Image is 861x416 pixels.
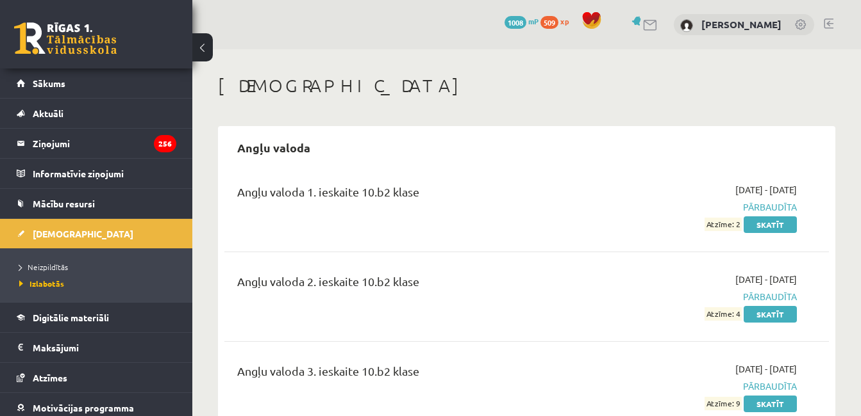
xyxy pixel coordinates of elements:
span: Atzīme: 2 [705,218,742,231]
span: Mācību resursi [33,198,95,209]
span: [DEMOGRAPHIC_DATA] [33,228,133,239]
span: 1008 [505,16,526,29]
span: Atzīmes [33,372,67,383]
span: Izlabotās [19,278,64,289]
div: Angļu valoda 3. ieskaite 10.b2 klase [237,362,604,386]
h2: Angļu valoda [224,132,323,163]
span: Sākums [33,77,65,89]
span: 509 [540,16,558,29]
span: [DATE] - [DATE] [735,183,797,196]
a: Skatīt [744,396,797,412]
span: Pārbaudīta [623,380,797,393]
a: Maksājumi [17,333,176,362]
span: [DATE] - [DATE] [735,362,797,376]
a: Skatīt [744,216,797,233]
span: Atzīme: 9 [705,397,742,410]
span: Aktuāli [33,108,63,119]
a: Skatīt [744,306,797,323]
h1: [DEMOGRAPHIC_DATA] [218,75,835,97]
a: 509 xp [540,16,575,26]
legend: Ziņojumi [33,129,176,158]
a: Digitālie materiāli [17,303,176,332]
span: xp [560,16,569,26]
i: 256 [154,135,176,152]
a: Rīgas 1. Tālmācības vidusskola [14,22,117,54]
a: Sākums [17,68,176,98]
span: Pārbaudīta [623,290,797,303]
div: Angļu valoda 1. ieskaite 10.b2 klase [237,183,604,207]
span: Pārbaudīta [623,200,797,214]
a: [DEMOGRAPHIC_DATA] [17,219,176,248]
span: Atzīme: 4 [705,307,742,321]
a: Aktuāli [17,99,176,128]
img: Anna Marija Sidorenkova [680,19,693,32]
a: 1008 mP [505,16,539,26]
div: Angļu valoda 2. ieskaite 10.b2 klase [237,273,604,296]
legend: Maksājumi [33,333,176,362]
span: Digitālie materiāli [33,312,109,323]
a: [PERSON_NAME] [701,18,782,31]
legend: Informatīvie ziņojumi [33,159,176,188]
span: Neizpildītās [19,262,68,272]
span: mP [528,16,539,26]
a: Neizpildītās [19,261,180,273]
a: Mācību resursi [17,189,176,218]
span: [DATE] - [DATE] [735,273,797,286]
a: Ziņojumi256 [17,129,176,158]
span: Motivācijas programma [33,402,134,413]
a: Izlabotās [19,278,180,289]
a: Informatīvie ziņojumi [17,159,176,188]
a: Atzīmes [17,363,176,392]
